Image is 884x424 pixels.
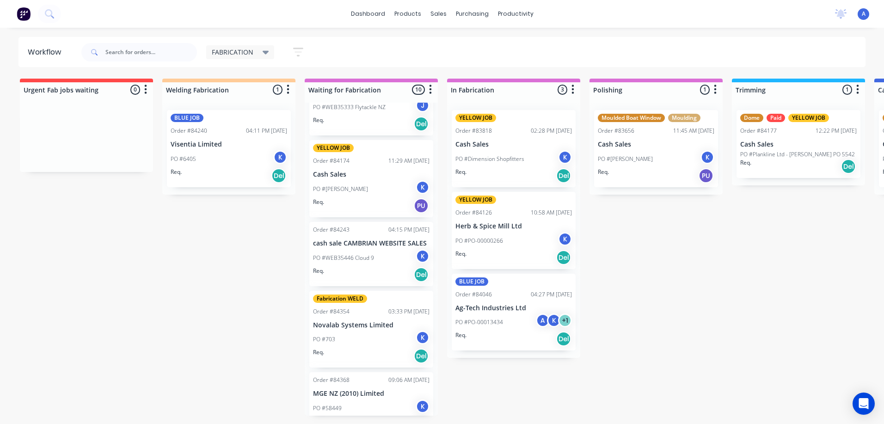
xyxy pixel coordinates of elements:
p: Cash Sales [313,171,430,178]
div: YELLOW JOB [455,114,496,122]
input: Search for orders... [105,43,197,61]
div: Order #84240 [171,127,207,135]
div: BLUE JOBOrder #8404604:27 PM [DATE]Ag-Tech Industries LtdPO #PO-00013434AK+1Req.Del [452,274,576,351]
p: Cash Sales [740,141,857,148]
div: Fabrication WELD [313,295,367,303]
div: 02:28 PM [DATE] [531,127,572,135]
div: K [416,249,430,263]
div: Paid [767,114,785,122]
div: K [416,399,430,413]
p: PO #WEB35446 Cloud 9 [313,254,374,262]
div: K [558,150,572,164]
div: Del [414,349,429,363]
div: Order #84046 [455,290,492,299]
div: YELLOW JOBOrder #8417411:29 AM [DATE]Cash SalesPO #[PERSON_NAME]KReq.PU [309,140,433,217]
p: Ag-Tech Industries Ltd [455,304,572,312]
p: Req. [598,168,609,176]
div: 03:33 PM [DATE] [388,307,430,316]
p: PO #[PERSON_NAME] [598,155,653,163]
p: PO #Dimension Shopfitters [455,155,524,163]
p: Herb & Spice Mill Ltd [455,222,572,230]
div: Order #84368 [313,376,350,384]
div: BLUE JOB [455,277,488,286]
p: Novalab Systems Limited [313,321,430,329]
div: 04:15 PM [DATE] [388,226,430,234]
div: Del [556,250,571,265]
div: Order #8424304:15 PM [DATE]cash sale CAMBRIAN WEBSITE SALESPO #WEB35446 Cloud 9KReq.Del [309,222,433,286]
span: A [862,10,866,18]
p: Req. [455,168,467,176]
p: PO #[PERSON_NAME] [313,185,368,193]
div: Moulded Boat Window [598,114,665,122]
div: products [390,7,426,21]
div: Dome [740,114,763,122]
div: YELLOW JOB [788,114,829,122]
div: Order #84243 [313,226,350,234]
div: 09:06 AM [DATE] [388,376,430,384]
div: Del [556,168,571,183]
p: Visentia Limited [171,141,287,148]
div: Del [556,332,571,346]
div: productivity [493,7,538,21]
p: PO #703 [313,335,335,344]
div: DomePaidYELLOW JOBOrder #8417712:22 PM [DATE]Cash SalesPO #Plankline Ltd - [PERSON_NAME] PO 5542R... [737,110,860,178]
p: cash sale CAMBRIAN WEBSITE SALES [313,240,430,247]
span: FABRICATION [212,47,253,57]
div: YELLOW JOB [313,144,354,152]
div: 04:27 PM [DATE] [531,290,572,299]
p: Req. [313,348,324,356]
div: + 1 [558,313,572,327]
p: Cash Sales [598,141,714,148]
div: Order #84174 [313,157,350,165]
p: PO #6405 [171,155,196,163]
div: K [700,150,714,164]
div: 11:45 AM [DATE] [673,127,714,135]
div: BLUE JOBOrder #8424004:11 PM [DATE]Visentia LimitedPO #6405KReq.Del [167,110,291,187]
div: K [416,180,430,194]
div: Workflow [28,47,66,58]
div: Order #84126 [455,209,492,217]
a: dashboard [346,7,390,21]
p: Req. [313,198,324,206]
div: K [416,331,430,344]
div: Del [414,117,429,131]
div: Moulding [668,114,700,122]
div: J [416,98,430,112]
div: purchasing [451,7,493,21]
p: Req. [313,116,324,124]
div: Order #83818 [455,127,492,135]
p: Req. [313,267,324,275]
p: Req. [740,159,751,167]
div: Moulded Boat WindowMouldingOrder #8365611:45 AM [DATE]Cash SalesPO #[PERSON_NAME]KReq.PU [594,110,718,187]
div: K [558,232,572,246]
div: YELLOW JOB [455,196,496,204]
p: Req. [455,331,467,339]
div: Order #84354 [313,307,350,316]
div: Order #84177 [740,127,777,135]
div: YELLOW JOBOrder #8381802:28 PM [DATE]Cash SalesPO #Dimension ShopfittersKReq.Del [452,110,576,187]
p: MGE NZ (2010) Limited [313,390,430,398]
p: Req. [171,168,182,176]
div: Del [271,168,286,183]
div: A [536,313,550,327]
div: YELLOW JOBOrder #8412610:58 AM [DATE]Herb & Spice Mill LtdPO #PO-00000266KReq.Del [452,192,576,269]
div: Del [414,267,429,282]
div: Order #83656 [598,127,634,135]
div: 11:29 AM [DATE] [388,157,430,165]
div: BLUE JOB [171,114,203,122]
div: PU [414,198,429,213]
div: sales [426,7,451,21]
p: PO #58449 [313,404,342,412]
p: Cash Sales [455,141,572,148]
img: Factory [17,7,31,21]
div: 12:22 PM [DATE] [816,127,857,135]
p: PO #WEB35333 Flytackle NZ [313,103,386,111]
p: PO #Plankline Ltd - [PERSON_NAME] PO 5542 [740,150,855,159]
div: PU [699,168,713,183]
div: K [547,313,561,327]
p: PO #PO-00000266 [455,237,503,245]
div: Del [841,159,856,174]
div: Fabrication WELDOrder #8435403:33 PM [DATE]Novalab Systems LimitedPO #703KReq.Del [309,291,433,368]
div: 04:11 PM [DATE] [246,127,287,135]
p: PO #PO-00013434 [455,318,503,326]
